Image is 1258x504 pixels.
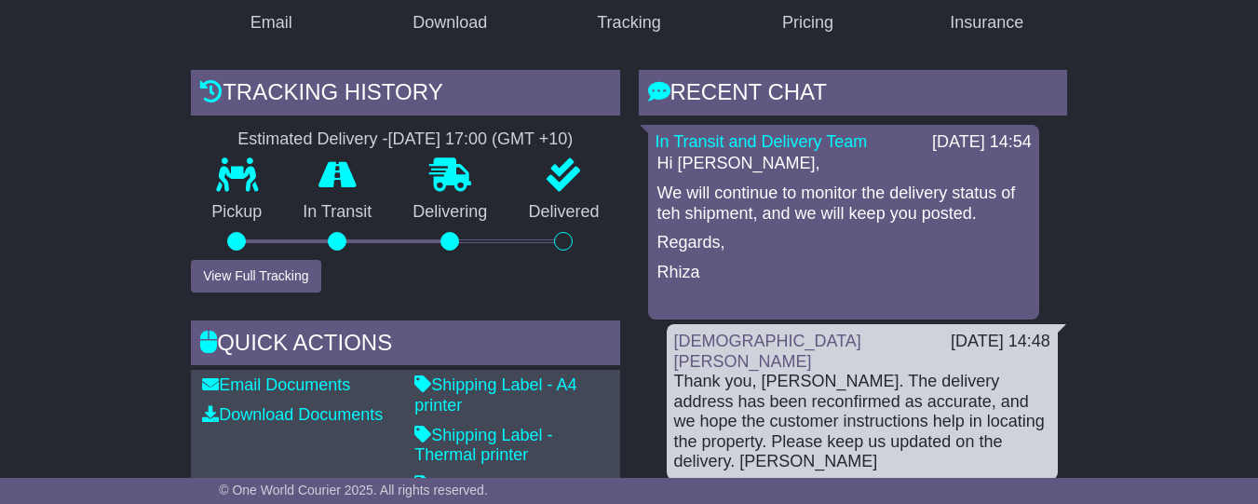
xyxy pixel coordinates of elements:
[414,475,566,494] a: Consignment Note
[202,375,350,394] a: Email Documents
[219,483,488,497] span: © One World Courier 2025. All rights reserved.
[191,320,619,371] div: Quick Actions
[657,184,1030,224] p: We will continue to monitor the delivery status of teh shipment, and we will keep you posted.
[951,332,1050,352] div: [DATE] 14:48
[674,332,861,371] a: [DEMOGRAPHIC_DATA][PERSON_NAME]
[250,10,292,35] div: Email
[392,202,507,223] p: Delivering
[414,375,576,415] a: Shipping Label - A4 printer
[674,372,1050,472] div: Thank you, [PERSON_NAME]. The delivery address has been reconfirmed as accurate, and we hope the ...
[507,202,619,223] p: Delivered
[191,260,320,293] button: View Full Tracking
[413,10,487,35] div: Download
[657,154,1030,174] p: Hi [PERSON_NAME],
[597,10,660,35] div: Tracking
[782,10,833,35] div: Pricing
[191,70,619,120] div: Tracking history
[191,202,282,223] p: Pickup
[387,129,573,150] div: [DATE] 17:00 (GMT +10)
[639,70,1067,120] div: RECENT CHAT
[282,202,392,223] p: In Transit
[414,426,552,465] a: Shipping Label - Thermal printer
[657,233,1030,253] p: Regards,
[657,263,1030,283] p: Rhiza
[191,129,619,150] div: Estimated Delivery -
[202,405,383,424] a: Download Documents
[950,10,1023,35] div: Insurance
[656,132,868,151] a: In Transit and Delivery Team
[932,132,1032,153] div: [DATE] 14:54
